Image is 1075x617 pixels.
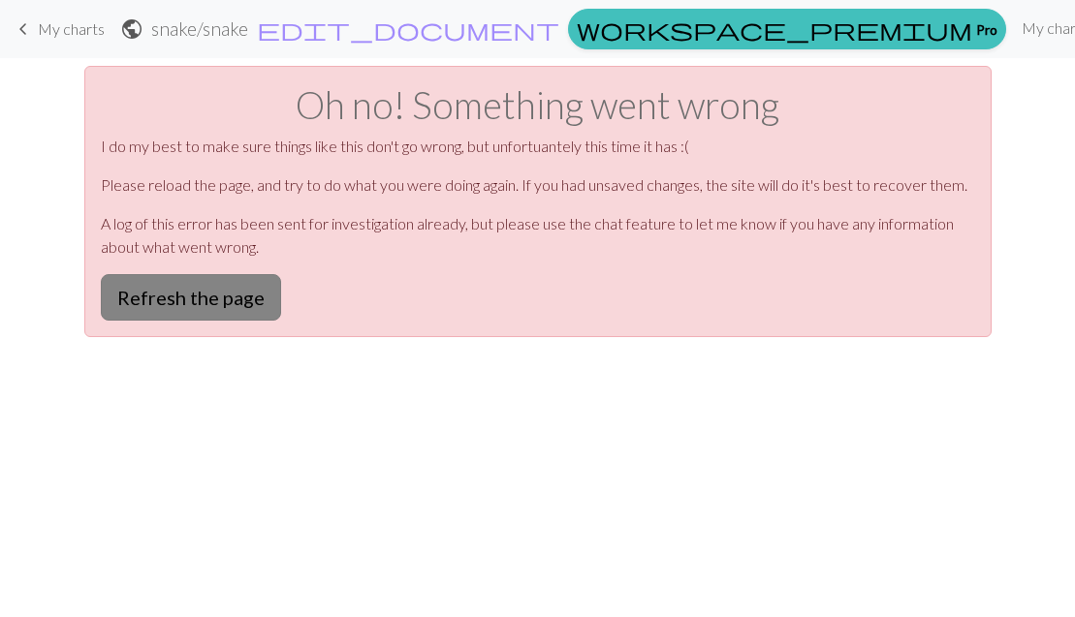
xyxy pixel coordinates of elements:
a: Pro [568,9,1006,49]
p: Please reload the page, and try to do what you were doing again. If you had unsaved changes, the ... [101,173,975,197]
button: Refresh the page [101,274,281,321]
h2: snake / snake [151,17,248,40]
span: edit_document [257,15,559,43]
a: My charts [12,13,105,46]
p: I do my best to make sure things like this don't go wrong, but unfortuantely this time it has :( [101,135,975,158]
h1: Oh no! Something went wrong [101,82,975,127]
span: My charts [38,19,105,38]
p: A log of this error has been sent for investigation already, but please use the chat feature to l... [101,212,975,259]
span: keyboard_arrow_left [12,15,35,43]
span: workspace_premium [577,15,972,43]
span: public [120,15,143,43]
